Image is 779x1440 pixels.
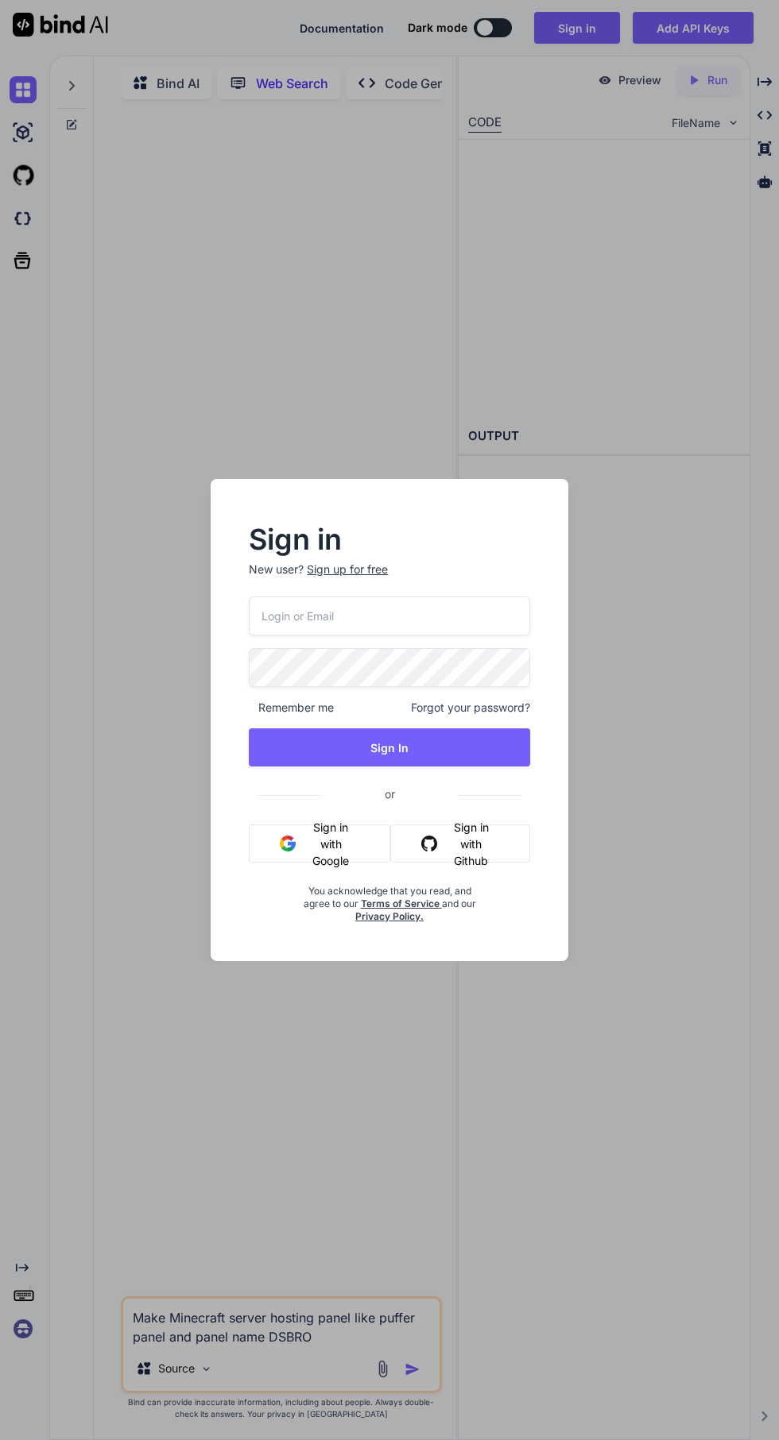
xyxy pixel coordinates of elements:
[411,700,530,716] span: Forgot your password?
[296,875,483,923] div: You acknowledge that you read, and agree to our and our
[249,728,529,766] button: Sign In
[249,562,529,596] p: New user?
[280,836,296,851] img: google
[307,562,388,577] div: Sign up for free
[249,824,390,863] button: Sign in with Google
[249,700,334,716] span: Remember me
[421,836,437,851] img: github
[355,910,424,922] a: Privacy Policy.
[321,774,459,813] span: or
[361,898,442,909] a: Terms of Service
[390,824,529,863] button: Sign in with Github
[249,596,529,635] input: Login or Email
[249,527,529,552] h2: Sign in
